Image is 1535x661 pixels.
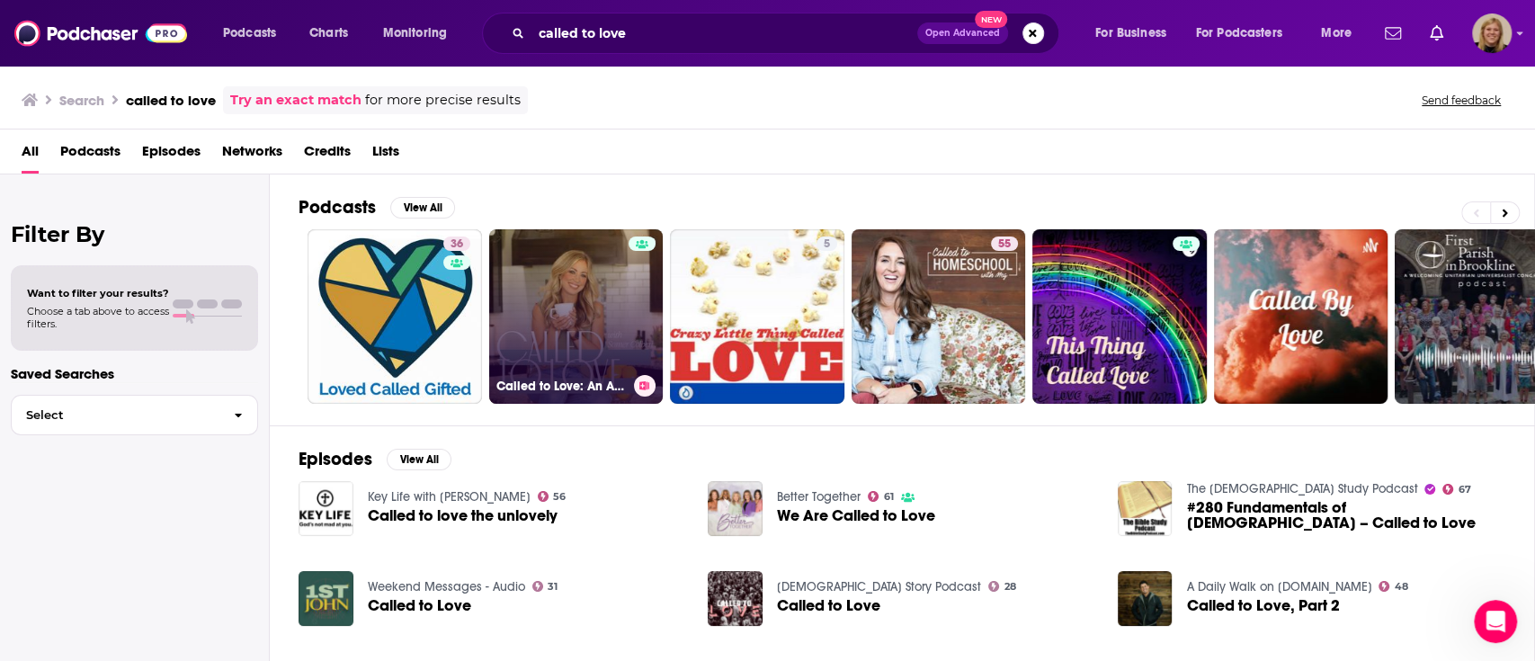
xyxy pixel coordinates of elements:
a: Try an exact match [230,90,361,111]
span: for more precise results [365,90,521,111]
a: 31 [532,581,558,592]
img: Called to Love [299,571,353,626]
h2: Filter By [11,221,258,247]
a: Show notifications dropdown [1423,18,1450,49]
a: Bible Story Podcast [777,579,981,594]
a: The Bible Study Podcast [1186,481,1417,496]
h3: Called to Love: An Adoption Podcast for [DEMOGRAPHIC_DATA] Parents - [DEMOGRAPHIC_DATA] Adoption,... [496,379,627,394]
img: Called to Love [708,571,763,626]
h2: Podcasts [299,196,376,219]
input: Search podcasts, credits, & more... [531,19,917,48]
span: More [1321,21,1352,46]
a: Charts [298,19,359,48]
a: #280 Fundamentals of Christianity – Called to Love [1186,500,1505,531]
a: Called to Love [777,598,880,613]
a: A Daily Walk on Oneplace.com [1186,579,1371,594]
span: Podcasts [223,21,276,46]
a: Better Together [777,489,861,505]
span: 56 [553,493,566,501]
a: 36 [443,237,470,251]
a: We Are Called to Love [777,508,935,523]
span: Select [12,409,219,421]
button: open menu [1184,19,1308,48]
span: 28 [1004,583,1016,591]
img: #280 Fundamentals of Christianity – Called to Love [1118,481,1173,536]
span: New [975,11,1007,28]
a: PodcastsView All [299,196,455,219]
a: 28 [988,581,1016,592]
a: Called to love the unlovely [368,508,558,523]
span: Monitoring [383,21,447,46]
h3: Search [59,92,104,109]
span: For Podcasters [1196,21,1282,46]
a: Weekend Messages - Audio [368,579,525,594]
button: View All [387,449,451,470]
button: Show profile menu [1472,13,1512,53]
a: 5 [817,237,837,251]
a: Lists [372,137,399,174]
a: 55 [852,229,1026,404]
img: We Are Called to Love [708,481,763,536]
span: 67 [1459,486,1471,494]
a: EpisodesView All [299,448,451,470]
a: 5 [670,229,844,404]
a: Show notifications dropdown [1378,18,1408,49]
span: 48 [1395,583,1408,591]
button: open menu [1083,19,1189,48]
a: 48 [1379,581,1408,592]
button: open menu [210,19,299,48]
span: 55 [998,236,1011,254]
a: Key Life with Steve Brown [368,489,531,505]
a: 67 [1442,484,1471,495]
a: Podcasts [60,137,120,174]
img: Podchaser - Follow, Share and Rate Podcasts [14,16,187,50]
span: Want to filter your results? [27,287,169,299]
span: 31 [548,583,558,591]
a: Credits [304,137,351,174]
span: 36 [451,236,463,254]
button: View All [390,197,455,219]
h2: Episodes [299,448,372,470]
button: Select [11,395,258,435]
div: Search podcasts, credits, & more... [499,13,1076,54]
img: Called to love the unlovely [299,481,353,536]
a: 36 [308,229,482,404]
img: Called to Love, Part 2 [1118,571,1173,626]
span: Charts [309,21,348,46]
a: Called to Love [368,598,471,613]
a: 61 [868,491,894,502]
h3: called to love [126,92,216,109]
button: Send feedback [1416,93,1506,108]
span: 5 [824,236,830,254]
button: open menu [1308,19,1374,48]
a: Episodes [142,137,201,174]
span: For Business [1095,21,1166,46]
a: Networks [222,137,282,174]
span: Logged in as avansolkema [1472,13,1512,53]
iframe: Intercom live chat [1474,600,1517,643]
span: Choose a tab above to access filters. [27,305,169,330]
a: 55 [991,237,1018,251]
img: User Profile [1472,13,1512,53]
a: Called to Love, Part 2 [1186,598,1339,613]
a: All [22,137,39,174]
p: Saved Searches [11,365,258,382]
span: Open Advanced [925,29,1000,38]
